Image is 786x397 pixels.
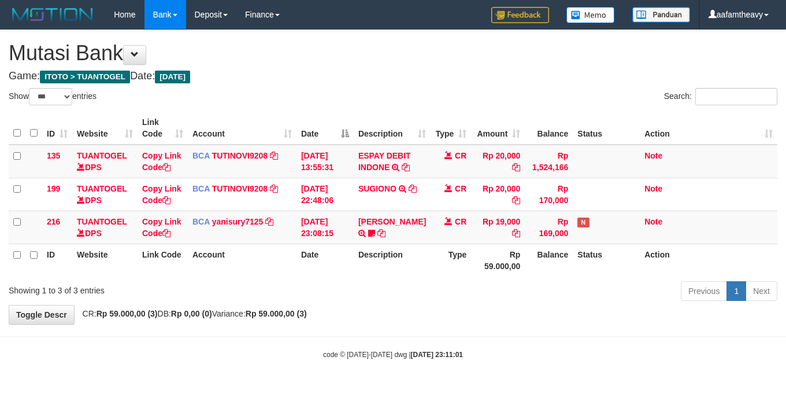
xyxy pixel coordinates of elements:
td: Rp 170,000 [525,178,573,211]
a: Note [644,217,662,226]
img: Button%20Memo.svg [566,7,615,23]
td: Rp 20,000 [471,145,525,178]
th: Rp 59.000,00 [471,244,525,277]
th: Status [573,244,640,277]
a: Copy Rp 20,000 to clipboard [512,163,520,172]
td: Rp 19,000 [471,211,525,244]
span: 135 [47,151,60,160]
a: Copy DEWI SARTIKA to clipboard [377,229,385,238]
a: ESPAY DEBIT INDONE [358,151,411,172]
a: 1 [726,281,746,301]
span: CR: DB: Variance: [77,309,307,318]
div: Showing 1 to 3 of 3 entries [9,280,319,296]
td: DPS [72,178,138,211]
td: Rp 20,000 [471,178,525,211]
a: Copy yanisury7125 to clipboard [265,217,273,226]
a: Toggle Descr [9,305,75,325]
th: Date: activate to sort column descending [296,112,354,145]
a: Copy TUTINOVI9208 to clipboard [270,151,278,160]
label: Show entries [9,88,97,105]
strong: Rp 59.000,00 (3) [97,309,158,318]
td: Rp 1,524,166 [525,145,573,178]
img: Feedback.jpg [491,7,549,23]
a: Copy SUGIONO to clipboard [409,184,417,193]
td: [DATE] 13:55:31 [296,145,354,178]
th: Type [431,244,471,277]
td: [DATE] 22:48:06 [296,178,354,211]
th: Website: activate to sort column ascending [72,112,138,145]
th: Amount: activate to sort column ascending [471,112,525,145]
h4: Game: Date: [9,71,777,82]
a: Copy Rp 19,000 to clipboard [512,229,520,238]
span: 216 [47,217,60,226]
th: Link Code [138,244,188,277]
th: Account: activate to sort column ascending [188,112,296,145]
th: Website [72,244,138,277]
strong: Rp 59.000,00 (3) [246,309,307,318]
strong: Rp 0,00 (0) [171,309,212,318]
span: [DATE] [155,71,190,83]
th: Balance [525,112,573,145]
span: CR [455,184,466,193]
span: ITOTO > TUANTOGEL [40,71,130,83]
span: BCA [192,217,210,226]
a: Copy ESPAY DEBIT INDONE to clipboard [402,163,410,172]
span: CR [455,217,466,226]
span: BCA [192,184,210,193]
h1: Mutasi Bank [9,42,777,65]
th: ID: activate to sort column ascending [42,112,72,145]
th: Link Code: activate to sort column ascending [138,112,188,145]
a: SUGIONO [358,184,396,193]
label: Search: [664,88,777,105]
a: Note [644,184,662,193]
a: TUTINOVI9208 [212,151,268,160]
td: DPS [72,145,138,178]
span: Has Note [577,218,589,227]
a: [PERSON_NAME] [358,217,426,226]
a: TUANTOGEL [77,217,127,226]
a: TUANTOGEL [77,184,127,193]
a: Note [644,151,662,160]
input: Search: [695,88,777,105]
td: DPS [72,211,138,244]
span: 199 [47,184,60,193]
th: Description: activate to sort column ascending [354,112,431,145]
span: CR [455,151,466,160]
strong: [DATE] 23:11:01 [411,351,463,359]
th: Balance [525,244,573,277]
img: panduan.png [632,7,690,23]
a: yanisury7125 [212,217,264,226]
a: Previous [681,281,727,301]
select: Showentries [29,88,72,105]
a: Copy Link Code [142,184,181,205]
a: Copy Rp 20,000 to clipboard [512,196,520,205]
th: ID [42,244,72,277]
span: BCA [192,151,210,160]
img: MOTION_logo.png [9,6,97,23]
th: Date [296,244,354,277]
a: Copy Link Code [142,151,181,172]
a: TUANTOGEL [77,151,127,160]
th: Action: activate to sort column ascending [640,112,777,145]
small: code © [DATE]-[DATE] dwg | [323,351,463,359]
a: TUTINOVI9208 [212,184,268,193]
th: Type: activate to sort column ascending [431,112,471,145]
th: Status [573,112,640,145]
td: Rp 169,000 [525,211,573,244]
th: Description [354,244,431,277]
th: Action [640,244,777,277]
a: Copy TUTINOVI9208 to clipboard [270,184,278,193]
a: Copy Link Code [142,217,181,238]
th: Account [188,244,296,277]
td: [DATE] 23:08:15 [296,211,354,244]
a: Next [746,281,777,301]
